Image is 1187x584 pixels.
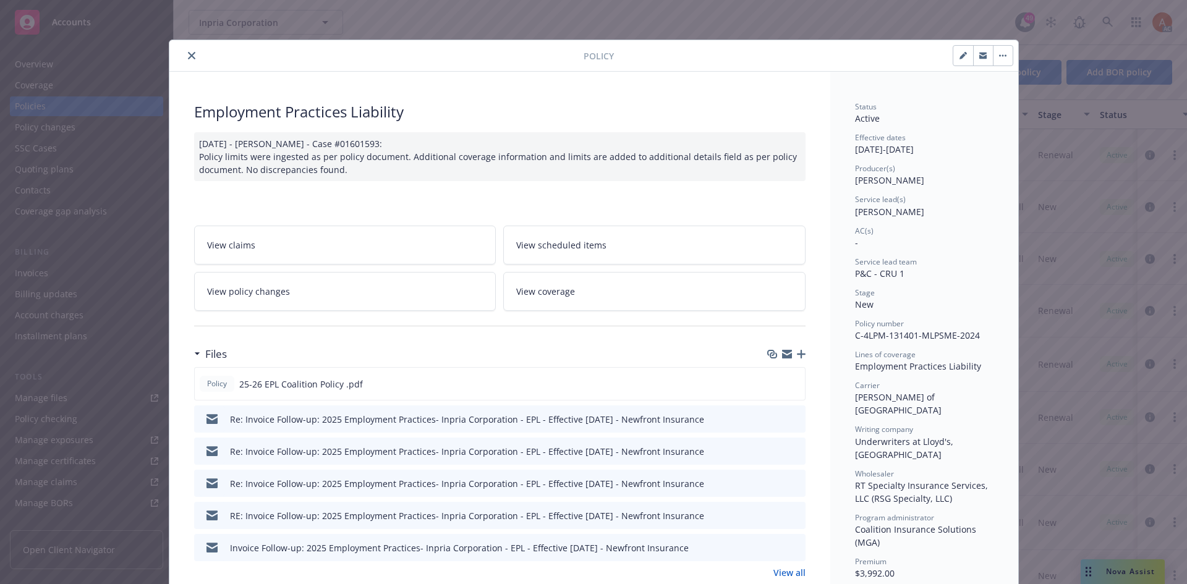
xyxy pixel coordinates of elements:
button: download file [769,378,779,391]
span: Effective dates [855,132,906,143]
span: - [855,237,858,248]
span: Carrier [855,380,880,391]
span: Producer(s) [855,163,895,174]
span: [PERSON_NAME] [855,206,924,218]
span: Service lead team [855,256,917,267]
button: preview file [789,477,801,490]
div: Employment Practices Liability [194,101,806,122]
button: preview file [789,378,800,391]
div: Re: Invoice Follow-up: 2025 Employment Practices- Inpria Corporation - EPL - Effective [DATE] - N... [230,445,704,458]
span: RT Specialty Insurance Services, LLC (RSG Specialty, LLC) [855,480,990,504]
div: Employment Practices Liability [855,360,993,373]
span: Policy [584,49,614,62]
button: preview file [789,413,801,426]
span: Active [855,112,880,124]
span: New [855,298,874,310]
a: View claims [194,226,496,264]
span: Status [855,101,877,112]
h3: Files [205,346,227,362]
button: preview file [789,445,801,458]
span: Wholesaler [855,468,894,479]
span: View policy changes [207,285,290,298]
span: 25-26 EPL Coalition Policy .pdf [239,378,363,391]
span: Program administrator [855,512,934,523]
span: Writing company [855,424,913,434]
span: [PERSON_NAME] of [GEOGRAPHIC_DATA] [855,391,942,416]
span: P&C - CRU 1 [855,268,904,279]
button: download file [770,477,780,490]
span: AC(s) [855,226,874,236]
div: Re: Invoice Follow-up: 2025 Employment Practices- Inpria Corporation - EPL - Effective [DATE] - N... [230,477,704,490]
span: $3,992.00 [855,567,895,579]
button: download file [770,413,780,426]
button: preview file [789,509,801,522]
span: View scheduled items [516,239,606,252]
div: RE: Invoice Follow-up: 2025 Employment Practices- Inpria Corporation - EPL - Effective [DATE] - N... [230,509,704,522]
span: Coalition Insurance Solutions (MGA) [855,523,979,548]
div: Invoice Follow-up: 2025 Employment Practices- Inpria Corporation - EPL - Effective [DATE] - Newfr... [230,541,689,554]
span: Service lead(s) [855,194,906,205]
span: Policy [205,378,229,389]
span: Premium [855,556,887,567]
a: View all [773,566,806,579]
button: download file [770,541,780,554]
span: C-4LPM-131401-MLPSME-2024 [855,329,980,341]
span: Policy number [855,318,904,329]
div: Re: Invoice Follow-up: 2025 Employment Practices- Inpria Corporation - EPL - Effective [DATE] - N... [230,413,704,426]
a: View coverage [503,272,806,311]
span: View coverage [516,285,575,298]
button: download file [770,445,780,458]
span: Underwriters at Lloyd's, [GEOGRAPHIC_DATA] [855,436,956,460]
div: [DATE] - [PERSON_NAME] - Case #01601593: Policy limits were ingested as per policy document. Addi... [194,132,806,181]
button: close [184,48,199,63]
div: Files [194,346,227,362]
span: View claims [207,239,255,252]
div: [DATE] - [DATE] [855,132,993,156]
a: View policy changes [194,272,496,311]
span: Stage [855,287,875,298]
span: Lines of coverage [855,349,916,360]
button: preview file [789,541,801,554]
a: View scheduled items [503,226,806,264]
span: [PERSON_NAME] [855,174,924,186]
button: download file [770,509,780,522]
